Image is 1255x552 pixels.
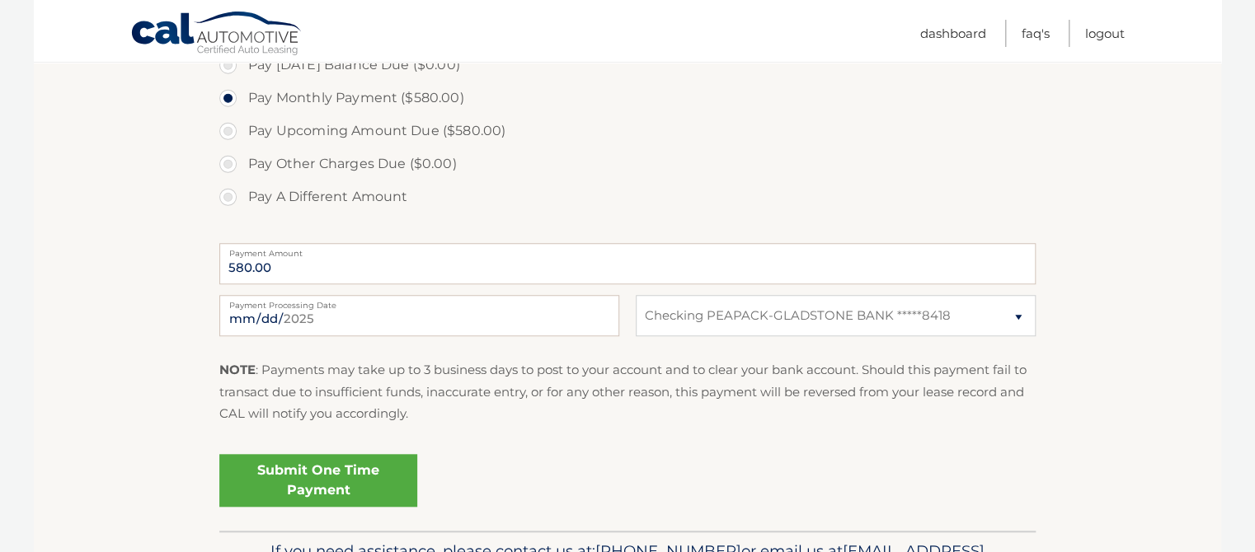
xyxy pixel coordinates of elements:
a: FAQ's [1022,20,1050,47]
a: Logout [1085,20,1125,47]
label: Pay Upcoming Amount Due ($580.00) [219,115,1036,147]
input: Payment Date [219,295,619,336]
label: Payment Processing Date [219,295,619,308]
a: Cal Automotive [130,11,303,58]
input: Payment Amount [219,243,1036,284]
strong: NOTE [219,362,256,377]
label: Pay Other Charges Due ($0.00) [219,147,1036,180]
a: Submit One Time Payment [219,454,417,507]
label: Pay A Different Amount [219,180,1036,213]
label: Pay [DATE] Balance Due ($0.00) [219,49,1036,82]
p: : Payments may take up to 3 business days to post to your account and to clear your bank account.... [219,359,1036,424]
a: Dashboard [920,20,986,47]
label: Payment Amount [219,243,1036,256]
label: Pay Monthly Payment ($580.00) [219,82,1036,115]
